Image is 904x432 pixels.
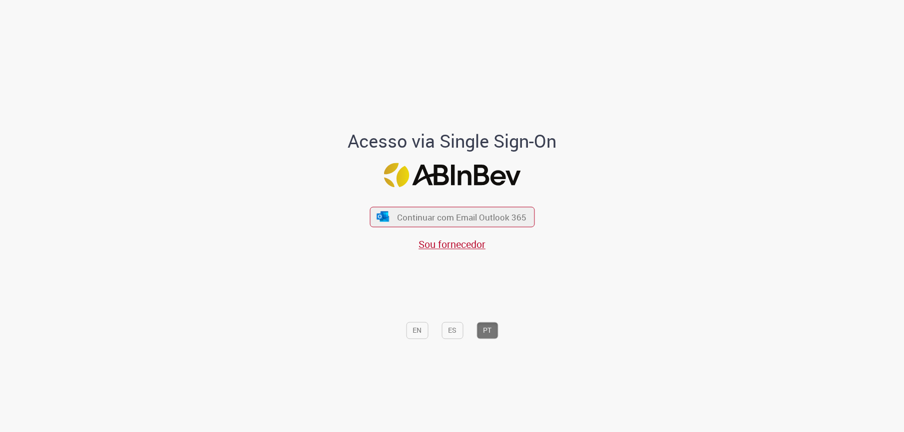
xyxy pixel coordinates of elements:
h1: Acesso via Single Sign-On [314,131,591,151]
button: EN [406,322,428,339]
a: Sou fornecedor [419,237,485,251]
img: Logo ABInBev [384,163,520,188]
span: Continuar com Email Outlook 365 [397,211,526,222]
button: ES [442,322,463,339]
button: ícone Azure/Microsoft 360 Continuar com Email Outlook 365 [370,207,534,227]
button: PT [476,322,498,339]
img: ícone Azure/Microsoft 360 [376,212,390,222]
